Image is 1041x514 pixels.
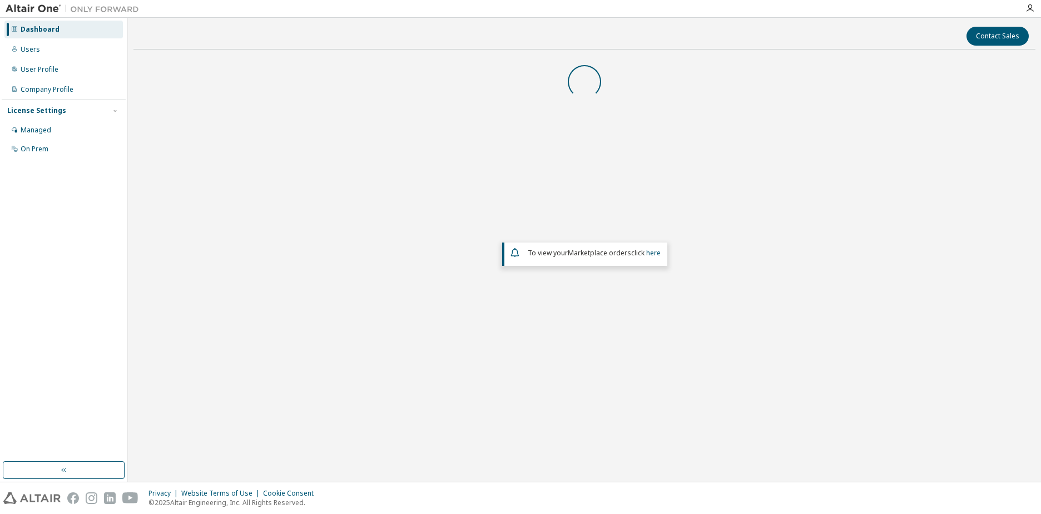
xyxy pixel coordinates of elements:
img: linkedin.svg [104,492,116,504]
img: Altair One [6,3,145,14]
div: Cookie Consent [263,489,320,498]
div: Users [21,45,40,54]
em: Marketplace orders [568,248,631,258]
span: To view your click [528,248,661,258]
div: License Settings [7,106,66,115]
button: Contact Sales [966,27,1029,46]
a: here [646,248,661,258]
div: User Profile [21,65,58,74]
div: Managed [21,126,51,135]
img: youtube.svg [122,492,138,504]
div: Privacy [148,489,181,498]
img: facebook.svg [67,492,79,504]
div: Website Terms of Use [181,489,263,498]
p: © 2025 Altair Engineering, Inc. All Rights Reserved. [148,498,320,507]
div: Dashboard [21,25,60,34]
img: instagram.svg [86,492,97,504]
div: On Prem [21,145,48,154]
img: altair_logo.svg [3,492,61,504]
div: Company Profile [21,85,73,94]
